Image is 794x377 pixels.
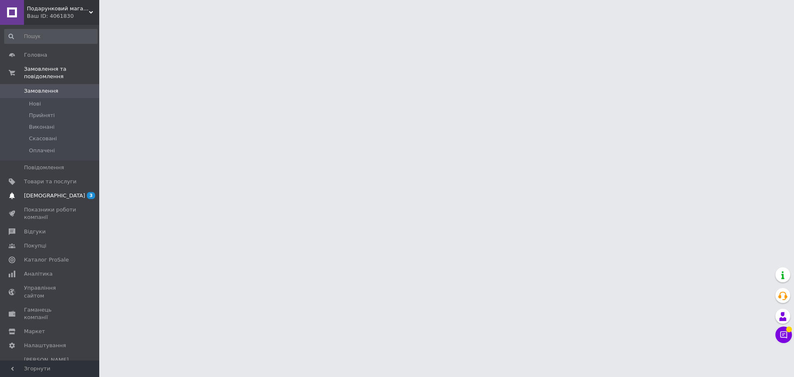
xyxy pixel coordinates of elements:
[27,5,89,12] span: Подарунковий магазин НАТАЛІЯ
[24,206,77,221] span: Показники роботи компанії
[24,65,99,80] span: Замовлення та повідомлення
[24,306,77,321] span: Гаманець компанії
[4,29,98,44] input: Пошук
[24,164,64,171] span: Повідомлення
[24,192,85,199] span: [DEMOGRAPHIC_DATA]
[24,284,77,299] span: Управління сайтом
[24,270,53,278] span: Аналітика
[29,112,55,119] span: Прийняті
[29,100,41,108] span: Нові
[24,178,77,185] span: Товари та послуги
[29,147,55,154] span: Оплачені
[29,123,55,131] span: Виконані
[775,327,792,343] button: Чат з покупцем
[29,135,57,142] span: Скасовані
[24,228,45,235] span: Відгуки
[24,242,46,250] span: Покупці
[24,342,66,349] span: Налаштування
[24,87,58,95] span: Замовлення
[87,192,95,199] span: 3
[24,328,45,335] span: Маркет
[27,12,99,20] div: Ваш ID: 4061830
[24,51,47,59] span: Головна
[24,256,69,264] span: Каталог ProSale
